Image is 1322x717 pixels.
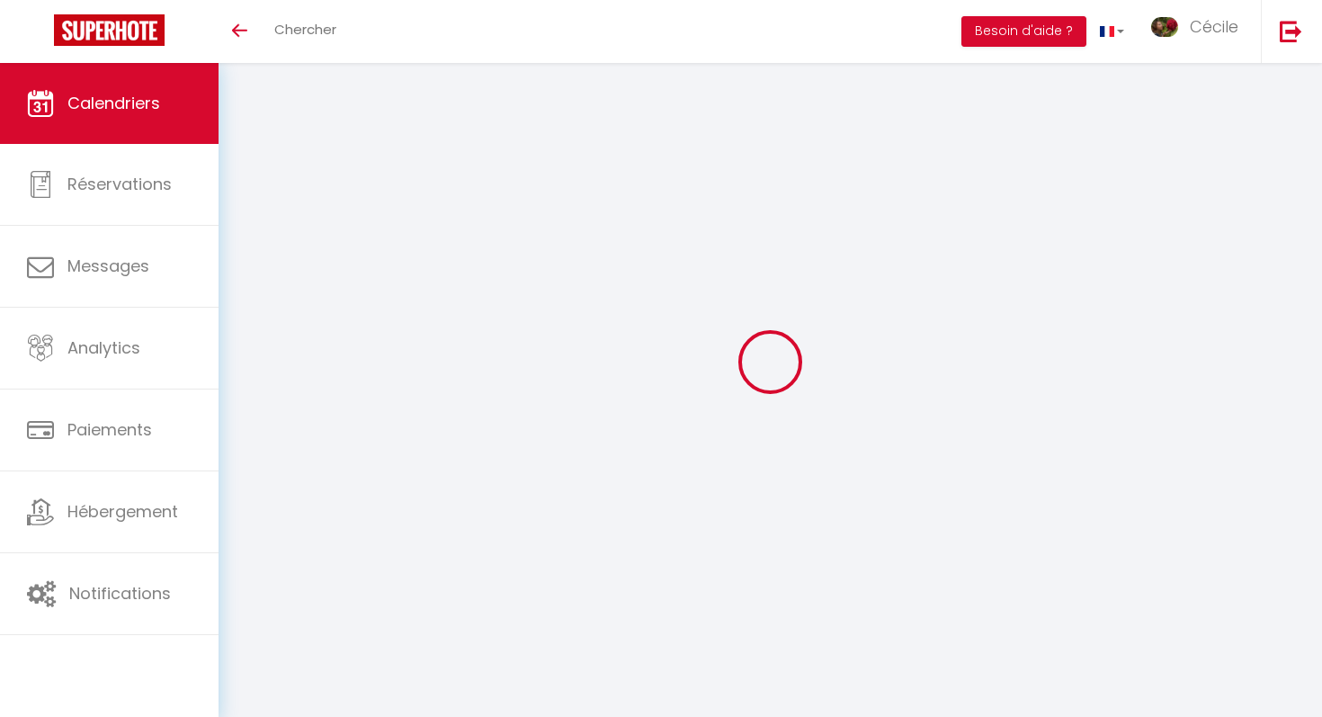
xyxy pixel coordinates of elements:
span: Chercher [274,20,336,39]
span: Hébergement [67,500,178,523]
span: Calendriers [67,92,160,114]
span: Réservations [67,173,172,195]
img: Super Booking [54,14,165,46]
span: Messages [67,255,149,277]
span: Analytics [67,336,140,359]
span: Paiements [67,418,152,441]
button: Besoin d'aide ? [961,16,1086,47]
span: Notifications [69,582,171,605]
img: ... [1151,17,1178,38]
span: Cécile [1190,15,1238,38]
img: logout [1280,20,1302,42]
